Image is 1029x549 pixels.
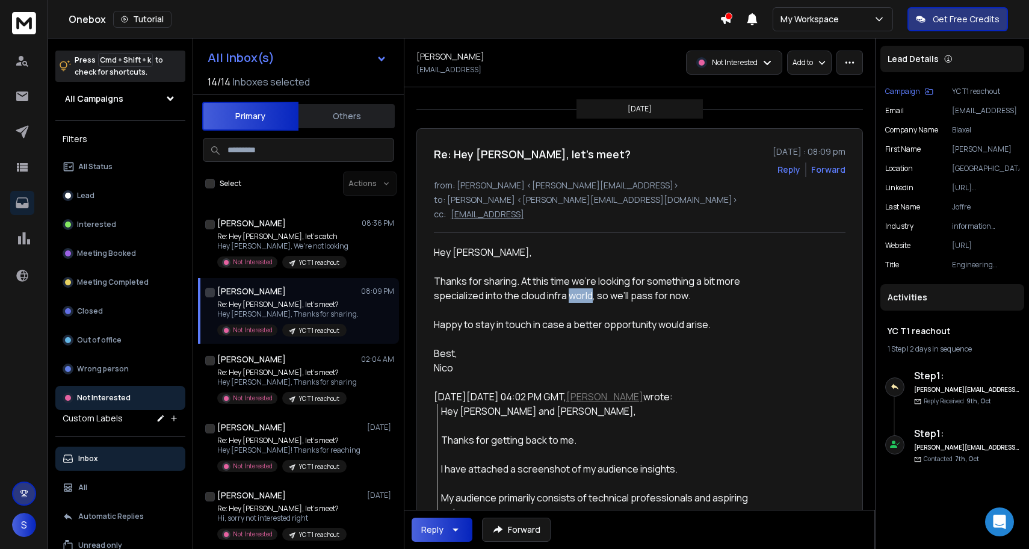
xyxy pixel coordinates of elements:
[907,7,1008,31] button: Get Free Credits
[298,103,395,129] button: Others
[55,184,185,208] button: Lead
[217,513,347,523] p: Hi, sorry not interested right
[233,394,273,403] p: Not Interested
[434,347,457,360] span: Best,
[952,125,1019,135] p: Blaxel
[914,426,1019,441] h6: Step 1 :
[217,421,286,433] h1: [PERSON_NAME]
[933,13,1000,25] p: Get Free Credits
[77,306,103,316] p: Closed
[220,179,241,188] label: Select
[299,258,339,267] p: YC T1 reachout
[217,377,357,387] p: Hey [PERSON_NAME], Thanks for sharing
[367,491,394,500] p: [DATE]
[880,284,1024,311] div: Activities
[914,368,1019,383] h6: Step 1 :
[65,93,123,105] h1: All Campaigns
[233,530,273,539] p: Not Interested
[441,491,785,520] div: My audience primarily consists of technical professionals and aspiring entrepreneurs.
[885,164,913,173] p: location
[434,318,711,331] span: Happy to stay in touch in case a better opportunity would arise.
[217,232,348,241] p: Re: Hey [PERSON_NAME], let's catch
[12,513,36,537] button: S
[412,518,472,542] button: Reply
[78,162,113,172] p: All Status
[416,65,481,75] p: [EMAIL_ADDRESS]
[914,385,1019,394] h6: [PERSON_NAME][EMAIL_ADDRESS][DOMAIN_NAME]
[793,58,813,67] p: Add to
[441,462,785,476] div: I have attached a screenshot of my audience insights.
[208,75,230,89] span: 14 / 14
[77,220,116,229] p: Interested
[777,164,800,176] button: Reply
[233,75,310,89] h3: Inboxes selected
[952,87,1019,96] p: YC T1 reachout
[888,344,906,354] span: 1 Step
[955,454,979,463] span: 7th, Oct
[63,412,123,424] h3: Custom Labels
[966,397,991,405] span: 9th, Oct
[77,393,131,403] p: Not Interested
[885,222,913,231] p: industry
[217,217,286,229] h1: [PERSON_NAME]
[952,241,1019,250] p: [URL]
[78,454,98,464] p: Inbox
[434,361,453,374] span: Nico
[952,106,1019,116] p: [EMAIL_ADDRESS]
[55,504,185,529] button: Automatic Replies
[217,241,348,251] p: Hey [PERSON_NAME], We're not looking
[361,287,394,296] p: 08:09 PM
[885,87,933,96] button: Campaign
[208,52,274,64] h1: All Inbox(s)
[55,131,185,147] h3: Filters
[434,208,446,220] p: cc:
[55,328,185,352] button: Out of office
[299,462,339,471] p: YC T1 reachout
[885,87,920,96] p: Campaign
[202,102,298,131] button: Primary
[924,397,991,406] p: Reply Received
[952,164,1019,173] p: [GEOGRAPHIC_DATA]
[888,53,939,65] p: Lead Details
[566,390,643,403] a: [PERSON_NAME]
[217,504,347,513] p: Re: Hey [PERSON_NAME], let's meet?
[914,443,1019,452] h6: [PERSON_NAME][EMAIL_ADDRESS][DOMAIN_NAME]
[885,260,899,270] p: title
[985,507,1014,536] div: Open Intercom Messenger
[780,13,844,25] p: My Workspace
[885,183,913,193] p: linkedin
[217,309,359,319] p: Hey [PERSON_NAME], Thanks for sharing.
[367,423,394,432] p: [DATE]
[77,278,149,287] p: Meeting Completed
[885,125,938,135] p: Company Name
[924,454,979,464] p: Contacted
[773,146,845,158] p: [DATE] : 08:09 pm
[952,144,1019,154] p: [PERSON_NAME]
[952,202,1019,212] p: Joffre
[78,512,144,521] p: Automatic Replies
[217,300,359,309] p: Re: Hey [PERSON_NAME], let's meet?
[55,299,185,323] button: Closed
[55,357,185,381] button: Wrong person
[712,58,758,67] p: Not Interested
[75,54,163,78] p: Press to check for shortcuts.
[217,436,360,445] p: Re: Hey [PERSON_NAME], let's meet?
[217,285,286,297] h1: [PERSON_NAME]
[628,104,652,114] p: [DATE]
[451,208,524,220] p: [EMAIL_ADDRESS]
[55,87,185,111] button: All Campaigns
[885,241,910,250] p: website
[434,389,785,404] div: [DATE][DATE] 04:02 PM GMT, wrote:
[910,344,972,354] span: 2 days in sequence
[113,11,171,28] button: Tutorial
[69,11,720,28] div: Onebox
[441,433,785,447] div: Thanks for getting back to me.
[952,183,1019,193] p: [URL][DOMAIN_NAME]
[55,476,185,500] button: All
[55,241,185,265] button: Meeting Booked
[217,353,286,365] h1: [PERSON_NAME]
[55,212,185,237] button: Interested
[482,518,551,542] button: Forward
[952,260,1019,270] p: Engineering Founder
